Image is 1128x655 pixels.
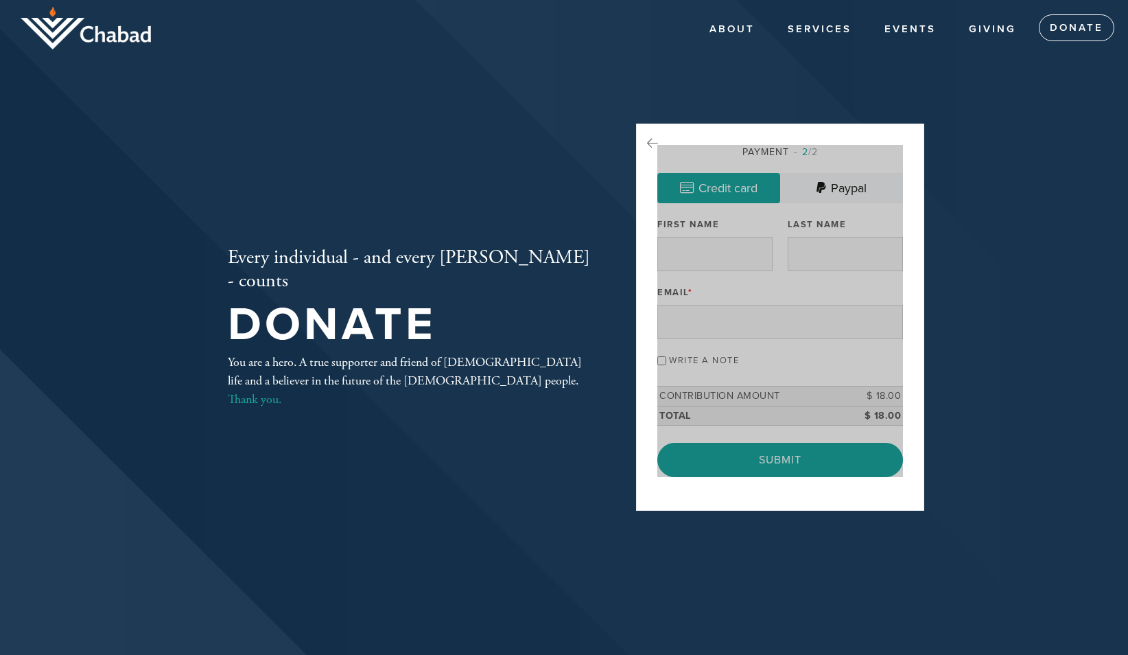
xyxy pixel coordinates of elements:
[228,246,591,292] h2: Every individual - and every [PERSON_NAME] - counts
[228,353,591,409] div: You are a hero. A true supporter and friend of [DEMOGRAPHIC_DATA] life and a believer in the futu...
[699,16,765,43] a: About
[1039,14,1114,42] a: Donate
[21,7,151,49] img: logo_half.png
[874,16,946,43] a: Events
[959,16,1026,43] a: Giving
[228,303,591,347] h1: Donate
[777,16,862,43] a: Services
[228,391,281,407] a: Thank you.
